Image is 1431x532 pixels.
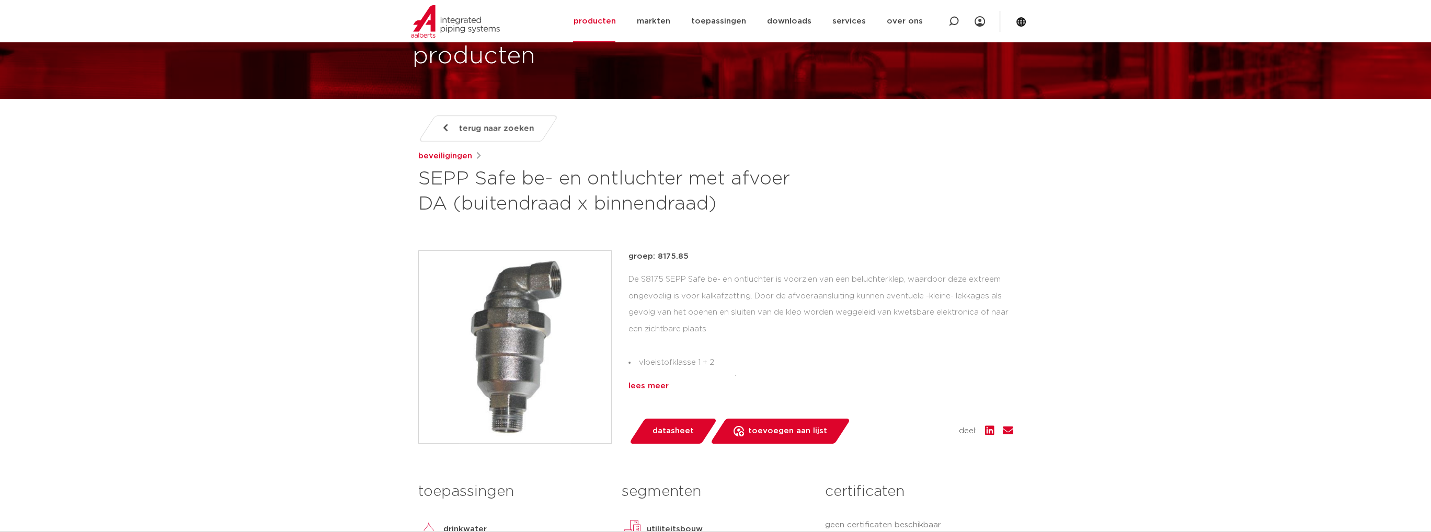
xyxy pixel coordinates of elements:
[628,419,717,444] a: datasheet
[628,250,1013,263] p: groep: 8175.85
[825,519,1013,531] p: geen certificaten beschikbaar
[748,423,827,440] span: toevoegen aan lijst
[419,251,611,443] img: Product Image for SEPP Safe be- en ontluchter met afvoer DA (buitendraad x binnendraad)
[652,423,694,440] span: datasheet
[959,425,977,437] span: deel:
[418,150,472,163] a: beveiligingen
[628,380,1013,392] div: lees meer
[628,271,1013,376] div: De S8175 SEPP Safe be- en ontluchter is voorzien van een beluchterklep, waardoor deze extreem ong...
[418,167,811,217] h1: SEPP Safe be- en ontluchter met afvoer DA (buitendraad x binnendraad)
[628,371,1013,388] li: maximale beluchting: 14 l/s
[628,354,1013,371] li: vloeistofklasse 1 + 2
[418,481,606,502] h3: toepassingen
[825,481,1013,502] h3: certificaten
[413,40,535,73] h1: producten
[459,120,534,137] span: terug naar zoeken
[418,115,558,142] a: terug naar zoeken
[622,481,809,502] h3: segmenten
